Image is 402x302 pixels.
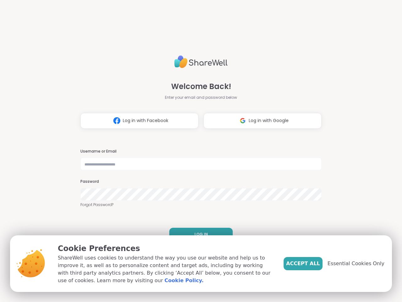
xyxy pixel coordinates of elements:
[284,257,323,270] button: Accept All
[58,254,274,284] p: ShareWell uses cookies to understand the way you use our website and help us to improve it, as we...
[165,95,237,100] span: Enter your email and password below
[80,202,322,208] a: Forgot Password?
[171,81,231,92] span: Welcome Back!
[328,260,384,267] span: Essential Cookies Only
[123,117,168,124] span: Log in with Facebook
[169,228,233,241] button: LOG IN
[204,113,322,129] button: Log in with Google
[194,232,208,237] span: LOG IN
[80,179,322,184] h3: Password
[237,115,249,126] img: ShareWell Logomark
[174,53,228,71] img: ShareWell Logo
[249,117,289,124] span: Log in with Google
[286,260,320,267] span: Accept All
[111,115,123,126] img: ShareWell Logomark
[165,277,204,284] a: Cookie Policy.
[58,243,274,254] p: Cookie Preferences
[80,149,322,154] h3: Username or Email
[80,113,198,129] button: Log in with Facebook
